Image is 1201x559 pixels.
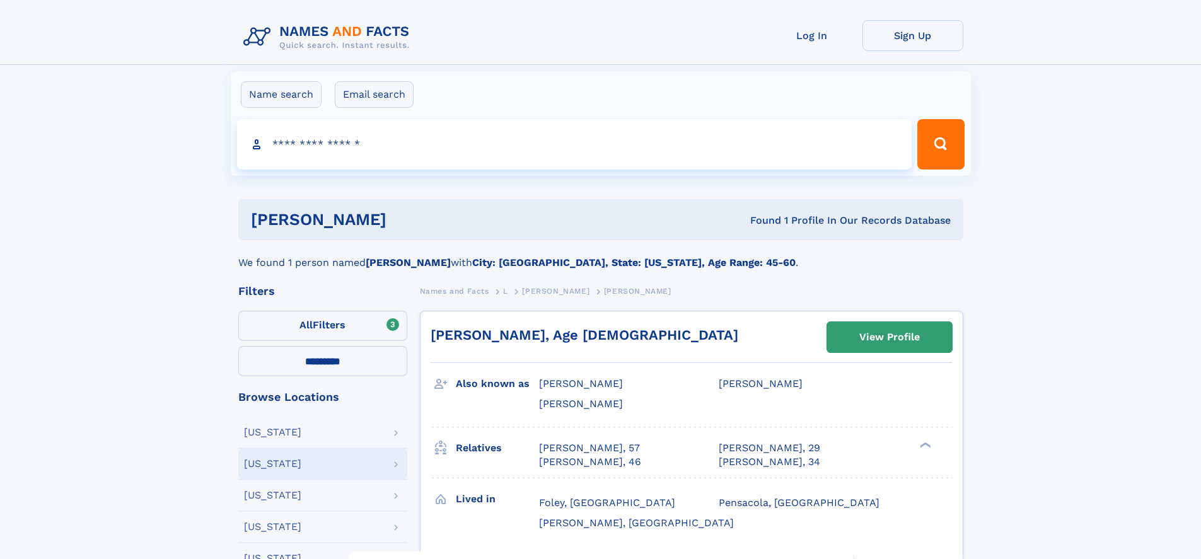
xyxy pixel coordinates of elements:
h1: [PERSON_NAME] [251,212,569,228]
div: ❯ [917,441,932,449]
span: Foley, [GEOGRAPHIC_DATA] [539,497,675,509]
span: [PERSON_NAME] [539,398,623,410]
span: [PERSON_NAME] [522,287,589,296]
a: Log In [762,20,862,51]
button: Search Button [917,119,964,170]
a: [PERSON_NAME] [522,283,589,299]
div: [US_STATE] [244,522,301,532]
input: search input [237,119,912,170]
a: View Profile [827,322,952,352]
a: [PERSON_NAME], 46 [539,455,641,469]
h3: Lived in [456,488,539,510]
label: Filters [238,311,407,341]
img: Logo Names and Facts [238,20,420,54]
div: We found 1 person named with . [238,240,963,270]
b: [PERSON_NAME] [366,256,451,268]
div: Found 1 Profile In Our Records Database [568,214,951,228]
label: Email search [335,81,414,108]
span: Pensacola, [GEOGRAPHIC_DATA] [719,497,879,509]
a: Sign Up [862,20,963,51]
a: [PERSON_NAME], 29 [719,441,820,455]
div: [US_STATE] [244,427,301,437]
a: [PERSON_NAME], 57 [539,441,640,455]
div: [US_STATE] [244,459,301,469]
a: [PERSON_NAME], Age [DEMOGRAPHIC_DATA] [431,327,738,343]
label: Name search [241,81,322,108]
span: L [503,287,508,296]
div: [US_STATE] [244,490,301,500]
span: All [299,319,313,331]
h3: Relatives [456,437,539,459]
h3: Also known as [456,373,539,395]
div: Browse Locations [238,391,407,403]
span: [PERSON_NAME] [604,287,671,296]
div: Filters [238,285,407,297]
span: [PERSON_NAME], [GEOGRAPHIC_DATA] [539,517,734,529]
span: [PERSON_NAME] [719,377,803,389]
span: [PERSON_NAME] [539,377,623,389]
b: City: [GEOGRAPHIC_DATA], State: [US_STATE], Age Range: 45-60 [472,256,796,268]
a: L [503,283,508,299]
a: Names and Facts [420,283,489,299]
div: View Profile [859,323,920,352]
a: [PERSON_NAME], 34 [719,455,820,469]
